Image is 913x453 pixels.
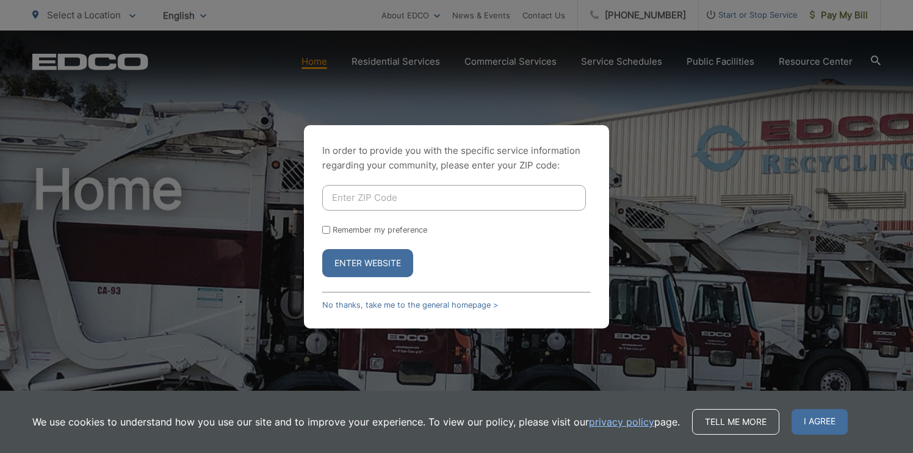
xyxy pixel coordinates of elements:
p: We use cookies to understand how you use our site and to improve your experience. To view our pol... [32,415,680,429]
span: I agree [792,409,848,435]
a: No thanks, take me to the general homepage > [322,300,498,310]
a: Tell me more [692,409,779,435]
label: Remember my preference [333,225,427,234]
p: In order to provide you with the specific service information regarding your community, please en... [322,143,591,173]
a: privacy policy [589,415,654,429]
input: Enter ZIP Code [322,185,586,211]
button: Enter Website [322,249,413,277]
